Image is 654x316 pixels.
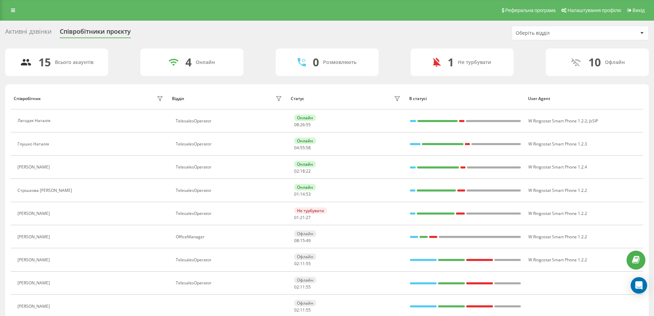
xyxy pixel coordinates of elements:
[528,187,587,193] span: W Ringostat Smart Phone 1.2.2
[300,168,305,174] span: 18
[323,59,356,65] div: Розмовляють
[300,284,305,290] span: 11
[294,215,299,220] span: 01
[18,304,51,309] div: [PERSON_NAME]
[448,56,454,69] div: 1
[528,164,587,170] span: W Ringostat Smart Phone 1.2.4
[528,118,587,124] span: W Ringostat Smart Phone 1.2.2
[306,122,311,128] span: 55
[306,215,311,220] span: 27
[306,168,311,174] span: 22
[300,261,305,266] span: 11
[306,307,311,313] span: 55
[5,28,51,39] div: Активні дзвінки
[294,192,311,197] div: : :
[294,145,299,151] span: 04
[294,238,299,243] span: 08
[294,300,316,306] div: Офлайн
[294,261,311,266] div: : :
[60,28,131,39] div: Співробітники проєкту
[38,56,51,69] div: 15
[294,169,311,174] div: : :
[294,115,316,121] div: Онлайн
[196,59,215,65] div: Онлайн
[294,215,311,220] div: : :
[306,145,311,151] span: 58
[300,307,305,313] span: 11
[294,277,316,283] div: Офлайн
[176,119,284,123] div: TelesalesOperator
[294,261,299,266] span: 02
[294,308,311,313] div: : :
[18,188,74,193] div: Стрішкова [PERSON_NAME]
[294,145,311,150] div: : :
[18,211,51,216] div: [PERSON_NAME]
[528,234,587,240] span: W Ringostat Smart Phone 1.2.2
[185,56,192,69] div: 4
[294,207,327,214] div: Не турбувати
[306,261,311,266] span: 55
[294,122,311,127] div: : :
[176,281,284,285] div: TelesalesOperator
[55,59,93,65] div: Всього акаунтів
[300,215,305,220] span: 21
[294,285,311,290] div: : :
[172,96,184,101] div: Відділ
[18,235,51,239] div: [PERSON_NAME]
[528,96,640,101] div: User Agent
[300,238,305,243] span: 15
[291,96,304,101] div: Статус
[294,168,299,174] span: 02
[589,118,598,124] span: JsSIP
[300,191,305,197] span: 14
[176,188,284,193] div: TelesalesOperator
[588,56,601,69] div: 10
[294,230,316,237] div: Офлайн
[631,277,647,294] div: Open Intercom Messenger
[176,165,284,170] div: TelesalesOperator
[294,138,316,144] div: Онлайн
[294,307,299,313] span: 02
[18,118,52,123] div: Лагодзя Наталія
[300,145,305,151] span: 55
[528,210,587,216] span: W Ringostat Smart Phone 1.2.2
[294,284,299,290] span: 02
[306,191,311,197] span: 53
[505,8,556,13] span: Реферальна програма
[294,253,316,260] div: Офлайн
[18,165,51,170] div: [PERSON_NAME]
[294,184,316,190] div: Онлайн
[409,96,521,101] div: В статусі
[294,238,311,243] div: : :
[458,59,491,65] div: Не турбувати
[516,30,598,36] div: Оберіть відділ
[176,211,284,216] div: TelesalesOperator
[528,257,587,263] span: W Ringostat Smart Phone 1.2.2
[300,122,305,128] span: 26
[176,142,284,146] div: TelesalesOperator
[176,258,284,262] div: TelesalesOperator
[633,8,645,13] span: Вихід
[294,191,299,197] span: 01
[528,141,587,147] span: W Ringostat Smart Phone 1.2.3
[14,96,41,101] div: Співробітник
[294,122,299,128] span: 08
[567,8,621,13] span: Налаштування профілю
[306,284,311,290] span: 55
[18,281,51,285] div: [PERSON_NAME]
[176,235,284,239] div: OfficeManager
[294,161,316,167] div: Онлайн
[605,59,625,65] div: Офлайн
[18,258,51,262] div: [PERSON_NAME]
[18,142,51,146] div: Глушко Наталія
[313,56,319,69] div: 0
[306,238,311,243] span: 49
